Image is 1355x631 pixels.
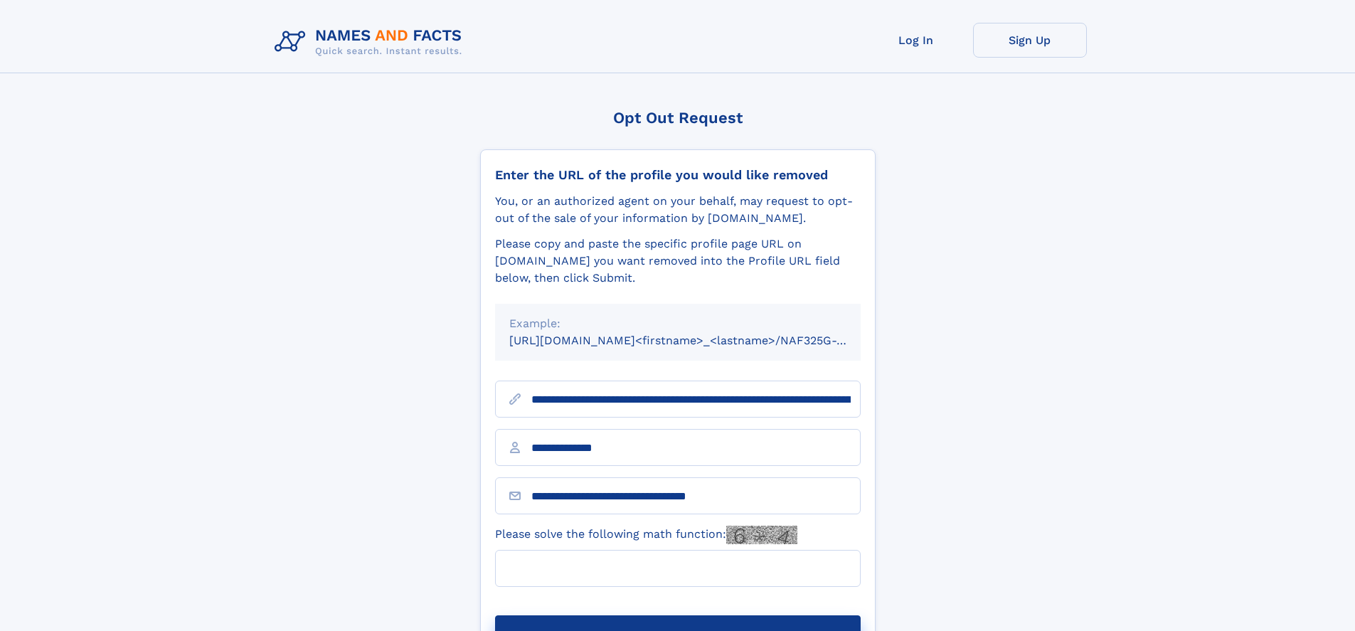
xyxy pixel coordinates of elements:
[269,23,474,61] img: Logo Names and Facts
[495,235,861,287] div: Please copy and paste the specific profile page URL on [DOMAIN_NAME] you want removed into the Pr...
[509,334,888,347] small: [URL][DOMAIN_NAME]<firstname>_<lastname>/NAF325G-xxxxxxxx
[480,109,876,127] div: Opt Out Request
[495,167,861,183] div: Enter the URL of the profile you would like removed
[509,315,846,332] div: Example:
[495,526,797,544] label: Please solve the following math function:
[495,193,861,227] div: You, or an authorized agent on your behalf, may request to opt-out of the sale of your informatio...
[859,23,973,58] a: Log In
[973,23,1087,58] a: Sign Up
